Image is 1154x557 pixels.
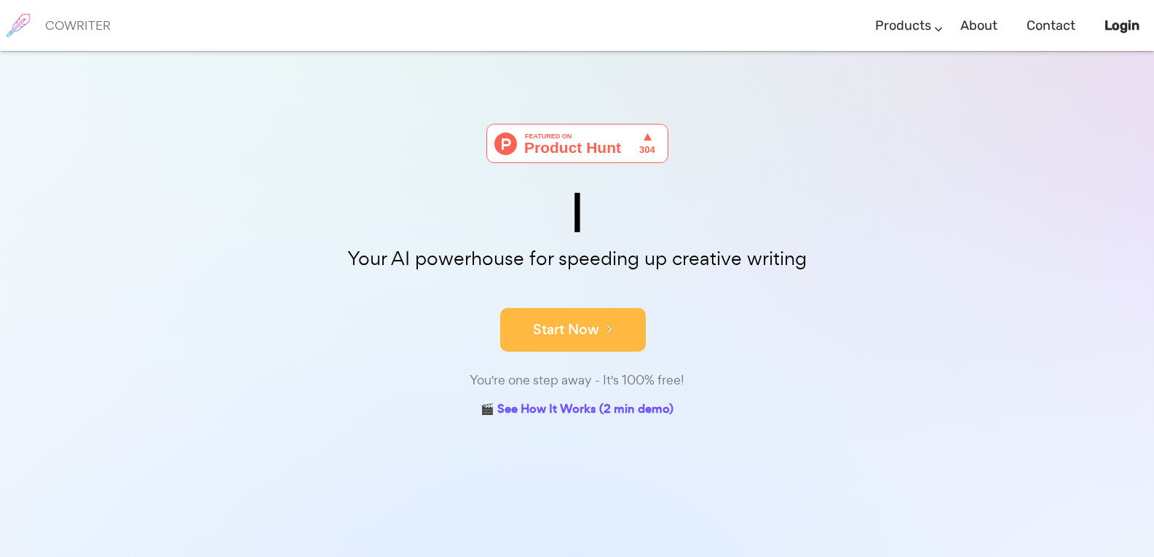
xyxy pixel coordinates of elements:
[960,4,997,47] a: About
[875,4,931,47] a: Products
[500,308,646,352] button: Start Now
[486,124,668,163] img: Cowriter - Your AI buddy for speeding up creative writing | Product Hunt
[213,370,941,391] div: You're one step away - It's 100% free!
[1104,4,1139,47] a: Login
[1027,4,1075,47] a: Contact
[481,399,673,422] a: 🎬 See How It Works (2 min demo)
[1104,17,1139,33] b: Login
[45,19,111,32] h6: COWRITER
[213,243,941,274] p: Your AI powerhouse for speeding up creative writing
